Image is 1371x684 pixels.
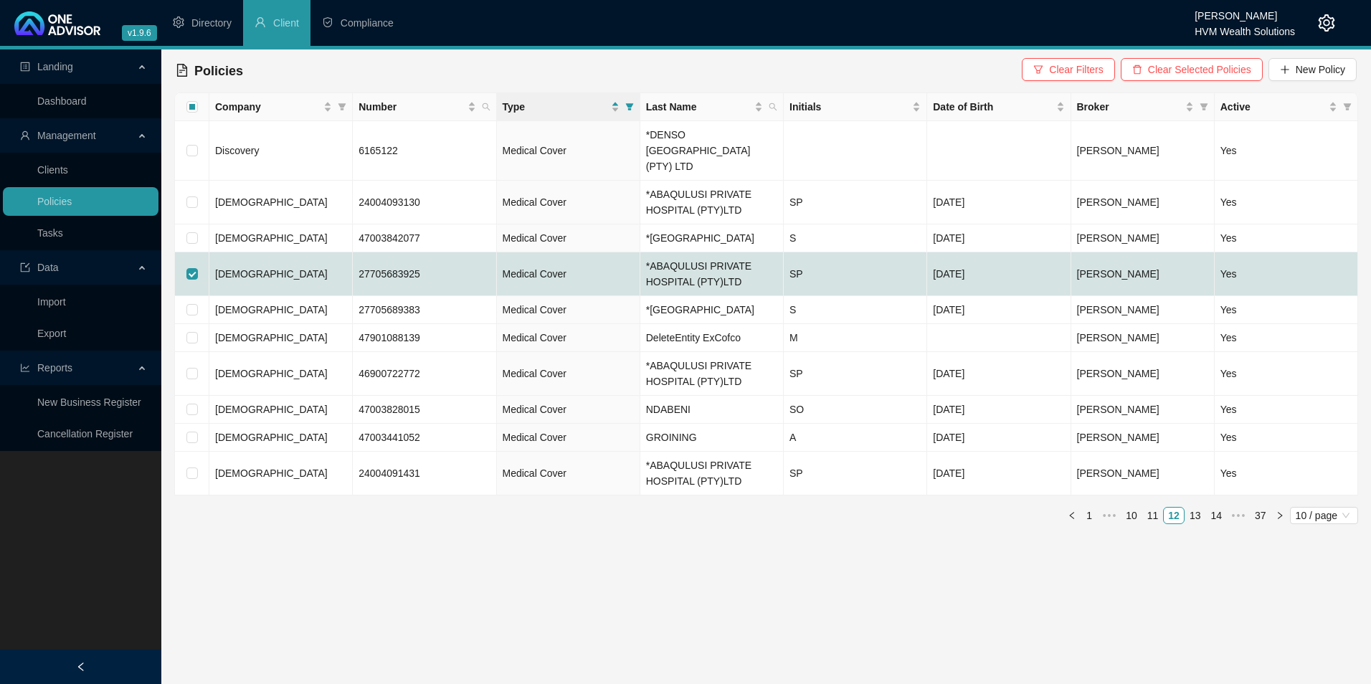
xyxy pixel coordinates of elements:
[640,224,784,252] td: *[GEOGRAPHIC_DATA]
[1296,508,1352,523] span: 10 / page
[1215,224,1358,252] td: Yes
[1215,93,1358,121] th: Active
[622,96,637,118] span: filter
[1268,58,1357,81] button: New Policy
[1195,4,1295,19] div: [PERSON_NAME]
[640,252,784,296] td: *ABAQULUSI PRIVATE HOSPITAL (PTY)LTD
[1077,332,1159,343] span: [PERSON_NAME]
[37,396,141,408] a: New Business Register
[1098,507,1121,524] li: Previous 5 Pages
[927,352,1071,396] td: [DATE]
[1033,65,1043,75] span: filter
[37,328,66,339] a: Export
[215,268,328,280] span: [DEMOGRAPHIC_DATA]
[1205,507,1227,524] li: 14
[927,424,1071,452] td: [DATE]
[1081,508,1097,523] a: 1
[1121,507,1142,524] li: 10
[1163,507,1185,524] li: 12
[37,196,72,207] a: Policies
[503,404,566,415] span: Medical Cover
[640,452,784,495] td: *ABAQULUSI PRIVATE HOSPITAL (PTY)LTD
[215,304,328,315] span: [DEMOGRAPHIC_DATA]
[215,145,259,156] span: Discovery
[784,396,927,424] td: SO
[1164,508,1184,523] a: 12
[1215,396,1358,424] td: Yes
[215,332,328,343] span: [DEMOGRAPHIC_DATA]
[640,324,784,352] td: DeleteEntity ExCofco
[1251,508,1271,523] a: 37
[784,93,927,121] th: Initials
[784,224,927,252] td: S
[1077,196,1159,208] span: [PERSON_NAME]
[927,93,1071,121] th: Date of Birth
[37,262,59,273] span: Data
[1077,432,1159,443] span: [PERSON_NAME]
[1148,62,1251,77] span: Clear Selected Policies
[338,103,346,111] span: filter
[1063,507,1081,524] button: left
[359,268,420,280] span: 27705683925
[503,332,566,343] span: Medical Cover
[215,232,328,244] span: [DEMOGRAPHIC_DATA]
[215,404,328,415] span: [DEMOGRAPHIC_DATA]
[1215,324,1358,352] td: Yes
[640,181,784,224] td: *ABAQULUSI PRIVATE HOSPITAL (PTY)LTD
[640,93,784,121] th: Last Name
[1280,65,1290,75] span: plus
[20,62,30,72] span: profile
[646,99,751,115] span: Last Name
[784,424,927,452] td: A
[37,296,66,308] a: Import
[784,296,927,324] td: S
[1318,14,1335,32] span: setting
[37,428,133,440] a: Cancellation Register
[1098,507,1121,524] span: •••
[503,145,566,156] span: Medical Cover
[209,93,353,121] th: Company
[20,363,30,373] span: line-chart
[784,324,927,352] td: M
[176,64,189,77] span: file-text
[1195,19,1295,35] div: HVM Wealth Solutions
[215,368,328,379] span: [DEMOGRAPHIC_DATA]
[1200,103,1208,111] span: filter
[359,404,420,415] span: 47003828015
[640,296,784,324] td: *[GEOGRAPHIC_DATA]
[1215,181,1358,224] td: Yes
[784,252,927,296] td: SP
[1142,507,1164,524] li: 11
[1185,507,1206,524] li: 13
[1296,62,1345,77] span: New Policy
[122,25,157,41] span: v1.9.6
[482,103,490,111] span: search
[479,96,493,118] span: search
[625,103,634,111] span: filter
[784,352,927,396] td: SP
[14,11,100,35] img: 2df55531c6924b55f21c4cf5d4484680-logo-light.svg
[784,181,927,224] td: SP
[215,467,328,479] span: [DEMOGRAPHIC_DATA]
[194,64,243,78] span: Policies
[359,304,420,315] span: 27705689383
[37,362,72,374] span: Reports
[1343,103,1352,111] span: filter
[1063,507,1081,524] li: Previous Page
[359,196,420,208] span: 24004093130
[1220,99,1326,115] span: Active
[927,396,1071,424] td: [DATE]
[1077,404,1159,415] span: [PERSON_NAME]
[215,99,321,115] span: Company
[1022,58,1114,81] button: Clear Filters
[1121,58,1263,81] button: Clear Selected Policies
[1049,62,1103,77] span: Clear Filters
[1077,268,1159,280] span: [PERSON_NAME]
[76,662,86,672] span: left
[359,432,420,443] span: 47003441052
[359,232,420,244] span: 47003842077
[215,432,328,443] span: [DEMOGRAPHIC_DATA]
[353,93,496,121] th: Number
[1077,145,1159,156] span: [PERSON_NAME]
[503,196,566,208] span: Medical Cover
